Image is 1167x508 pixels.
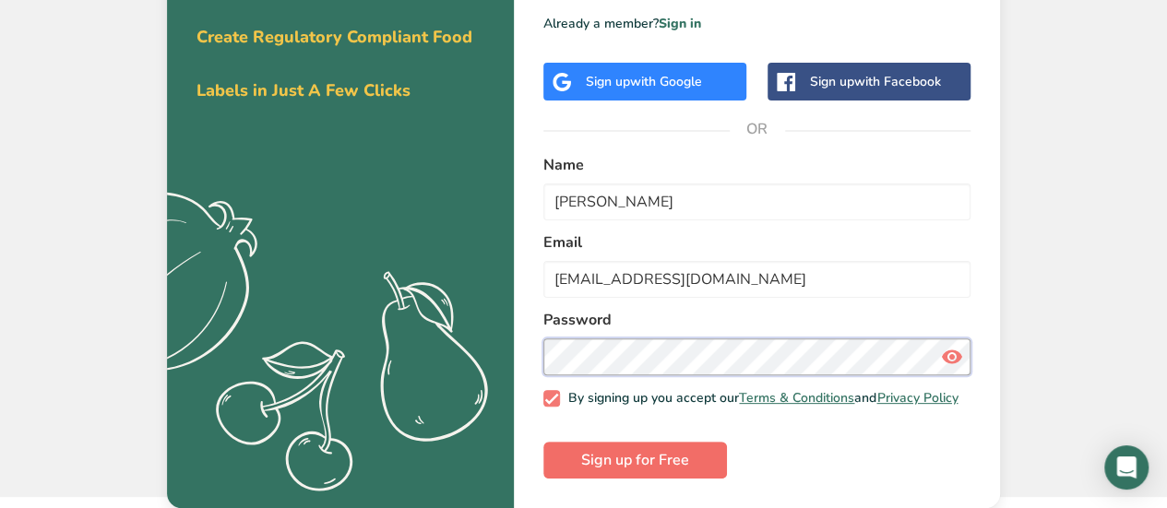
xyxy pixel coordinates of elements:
span: Sign up for Free [581,449,689,471]
div: Sign up [810,72,941,91]
label: Name [543,154,971,176]
a: Privacy Policy [876,389,958,407]
span: OR [730,101,785,157]
span: Create Regulatory Compliant Food Labels in Just A Few Clicks [196,26,472,101]
a: Terms & Conditions [739,389,854,407]
label: Email [543,231,971,254]
input: email@example.com [543,261,971,298]
span: with Facebook [854,73,941,90]
div: Sign up [586,72,702,91]
p: Already a member? [543,14,971,33]
a: Sign in [659,15,701,32]
label: Password [543,309,971,331]
span: with Google [630,73,702,90]
div: Open Intercom Messenger [1104,445,1149,490]
input: John Doe [543,183,971,220]
span: By signing up you accept our and [560,390,959,407]
button: Sign up for Free [543,442,727,478]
